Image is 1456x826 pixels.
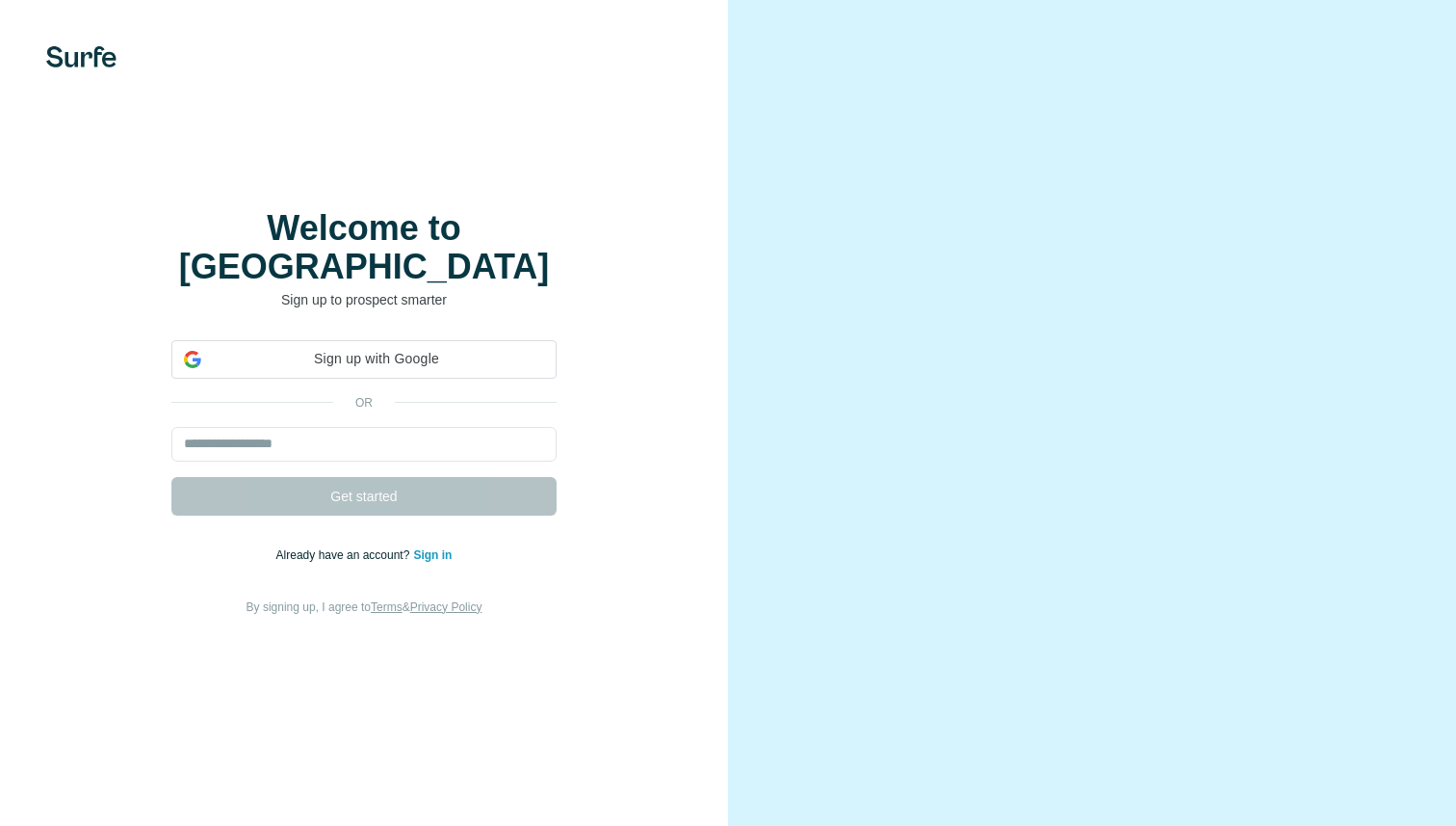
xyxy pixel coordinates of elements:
[171,290,557,309] p: Sign up to prospect smarter
[276,548,414,562] span: Already have an account?
[333,394,395,412] p: or
[410,600,482,614] a: Privacy Policy
[171,340,557,379] div: Sign up with Google
[46,46,117,67] img: Surfe's logo
[247,600,482,614] span: By signing up, I agree to &
[209,349,544,369] span: Sign up with Google
[371,600,403,614] a: Terms
[171,209,557,286] h1: Welcome to [GEOGRAPHIC_DATA]
[413,548,452,562] a: Sign in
